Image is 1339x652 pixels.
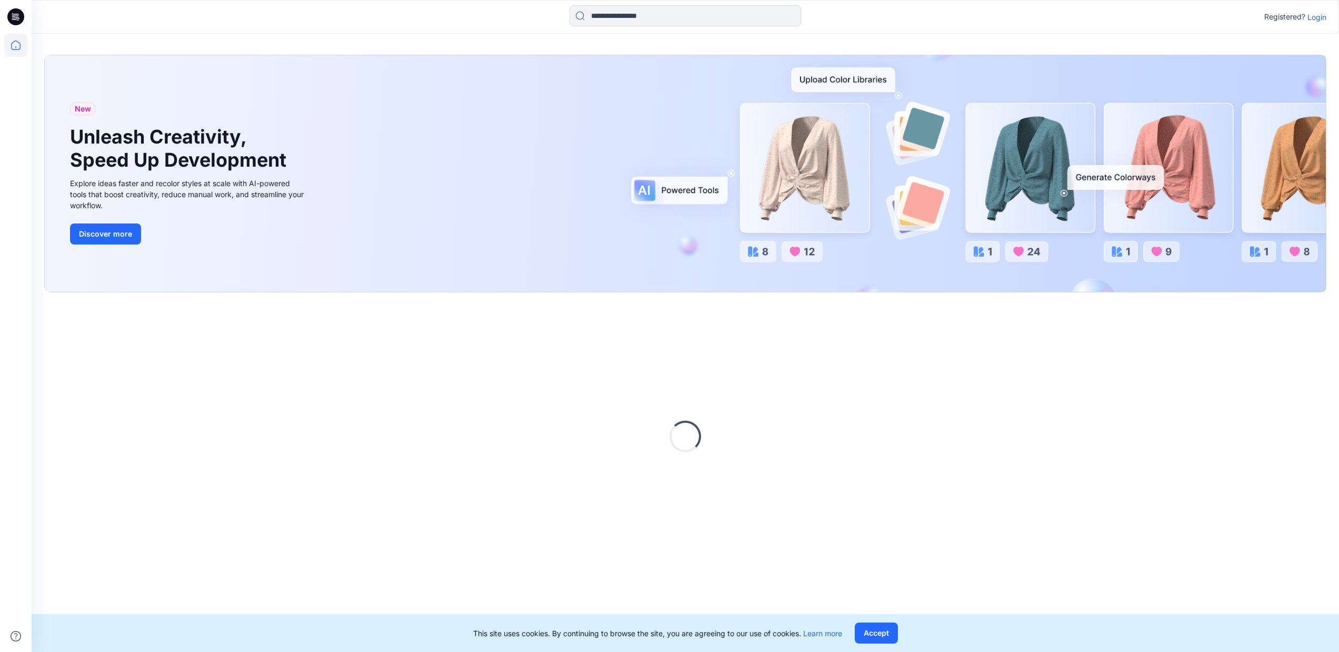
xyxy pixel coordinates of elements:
[1264,11,1305,23] p: Registered?
[70,178,307,211] div: Explore ideas faster and recolor styles at scale with AI-powered tools that boost creativity, red...
[855,623,898,644] button: Accept
[70,223,307,244] a: Discover more
[1307,12,1326,23] p: Login
[75,103,91,115] span: New
[70,223,141,244] button: Discover more
[70,126,291,171] h1: Unleash Creativity, Speed Up Development
[473,628,842,639] p: This site uses cookies. By continuing to browse the site, you are agreeing to our use of cookies.
[803,629,842,638] a: Learn more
